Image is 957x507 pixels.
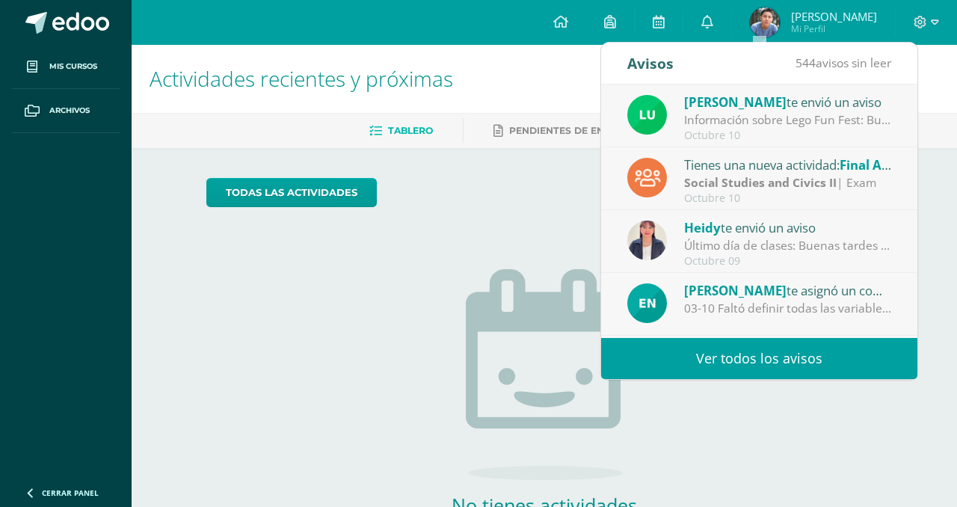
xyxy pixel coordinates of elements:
span: Mi Perfil [791,22,877,35]
img: no_activities.png [466,269,623,480]
span: [PERSON_NAME] [791,9,877,24]
div: | Exam [684,174,892,191]
span: [PERSON_NAME] [684,282,787,299]
strong: Social Studies and Civics II [684,174,837,191]
div: 03-10 Faltó definir todas las variables y el resultado si el segundo valor es el mayor. [684,300,892,317]
div: Octubre 10 [684,129,892,142]
div: te envió un aviso [684,218,892,237]
div: Último día de clases: Buenas tardes estimadas familias de: Primaria Básicos y Cuarto bachillerato... [684,237,892,254]
div: Tienes una nueva actividad: [684,155,892,174]
div: te asignó un comentario en 'Evaluación Final' para 'TICS Bas II' [684,280,892,300]
span: Archivos [49,105,90,117]
div: te envió un aviso [684,92,892,111]
span: Heidy [684,219,721,236]
span: avisos sin leer [796,55,891,71]
a: Archivos [12,89,120,133]
div: Octubre 10 [684,192,892,205]
span: Tablero [388,125,433,136]
span: Cerrar panel [42,488,99,498]
a: todas las Actividades [206,178,377,207]
a: Mis cursos [12,45,120,89]
span: [PERSON_NAME] [684,93,787,111]
img: 311c1656b3fc0a90904346beb75f9961.png [627,283,667,323]
div: Octubre 09 [684,255,892,268]
img: f390e24f66707965f78b76f0b43abcb8.png [627,221,667,260]
div: Información sobre Lego Fun Fest: Buen día estimada comunidad educativa. Esperamos que se encuentr... [684,111,892,129]
a: Tablero [369,119,433,143]
span: Mis cursos [49,61,97,73]
span: Pendientes de entrega [509,125,637,136]
span: Final Assessment [840,156,946,173]
span: Actividades recientes y próximas [150,64,453,93]
span: 544 [796,55,816,71]
a: Pendientes de entrega [493,119,637,143]
img: 2123a95bfc17dca0ea2b34e722d31474.png [750,7,780,37]
div: Avisos [627,43,674,84]
img: 54f82b4972d4d37a72c9d8d1d5f4dac6.png [627,95,667,135]
a: Ver todos los avisos [601,338,917,379]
